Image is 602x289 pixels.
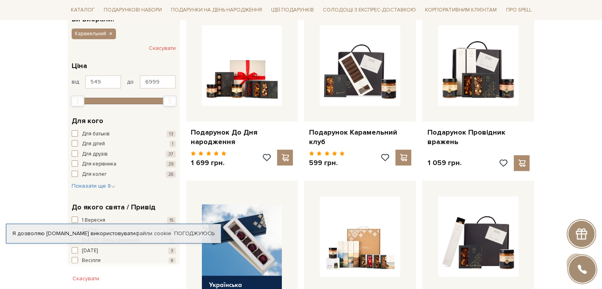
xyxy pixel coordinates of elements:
span: 1 [169,141,176,147]
div: Я дозволяю [DOMAIN_NAME] використовувати [6,230,221,237]
button: [DATE] 3 [72,247,176,255]
span: до [127,78,134,86]
button: Показати ще 8 [72,182,116,190]
a: Подарунок Провідник вражень [427,128,530,146]
button: Для друзів 37 [72,150,176,158]
span: Карамельний [75,30,106,37]
span: Для дітей [82,140,105,148]
button: Для керівника 29 [72,160,176,168]
span: До якого свята / Привід [72,202,156,213]
a: Погоджуюсь [174,230,215,237]
p: 1 699 грн. [191,158,227,167]
span: Для друзів [82,150,108,158]
span: 8 [169,257,176,264]
span: Весілля [82,257,101,265]
div: Max [163,95,177,106]
a: Солодощі з експрес-доставкою [320,3,419,17]
span: [DATE] [82,247,98,255]
span: 29 [166,161,176,167]
button: Для батьків 13 [72,130,176,138]
span: Для батьків [82,130,110,138]
button: Карамельний [72,29,116,39]
a: Корпоративним клієнтам [422,3,500,17]
span: Показати ще 8 [72,183,116,189]
span: 3 [168,247,176,254]
button: 1 Вересня 15 [72,217,176,224]
span: Подарункові набори [101,4,165,16]
button: Для колег 26 [72,171,176,179]
p: 1 059 грн. [427,158,461,167]
button: Скасувати [149,42,176,55]
span: Про Spell [503,4,534,16]
span: від [72,78,79,86]
span: 26 [166,171,176,178]
span: 1 Вересня [82,217,105,224]
span: Ціна [72,61,87,71]
span: 13 [167,131,176,137]
div: Min [71,95,84,106]
p: 599 грн. [309,158,345,167]
span: Для керівника [82,160,116,168]
span: Ідеї подарунків [268,4,317,16]
span: 37 [166,151,176,158]
span: 15 [167,217,176,224]
button: Весілля 8 [72,257,176,265]
a: Подарунок До Дня народження [191,128,293,146]
button: Скасувати [68,272,104,285]
span: Для колег [82,171,107,179]
a: Подарунок Карамельний клуб [309,128,411,146]
input: Ціна [85,75,121,89]
span: Для кого [72,116,103,126]
button: Для дітей 1 [72,140,176,148]
input: Ціна [140,75,176,89]
span: Подарунки на День народження [168,4,265,16]
span: Каталог [68,4,98,16]
a: файли cookie [135,230,171,237]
